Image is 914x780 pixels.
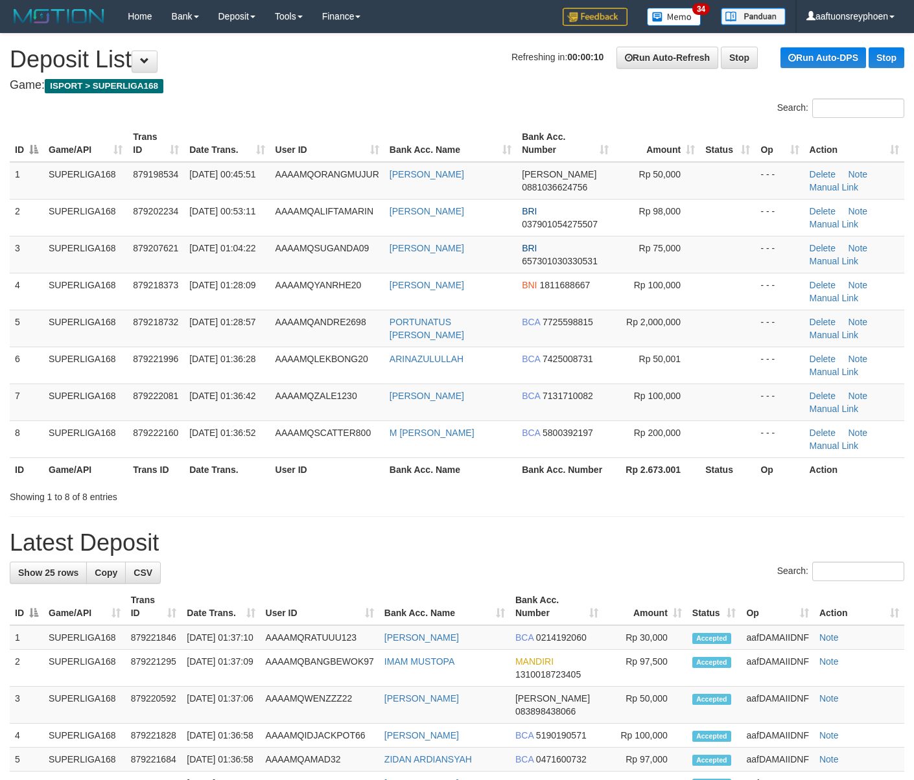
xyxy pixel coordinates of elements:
a: Manual Link [810,441,859,451]
span: [DATE] 01:28:09 [189,280,255,290]
span: 879221996 [133,354,178,364]
a: CSV [125,562,161,584]
span: BCA [515,632,533,643]
a: Note [849,206,868,216]
th: Action [804,457,904,481]
a: Stop [721,47,758,69]
span: Copy 037901054275507 to clipboard [522,219,598,229]
th: ID: activate to sort column descending [10,588,43,625]
span: [DATE] 01:28:57 [189,317,255,327]
span: Accepted [692,755,731,766]
span: Copy 7425008731 to clipboard [543,354,593,364]
th: Op: activate to sort column ascending [741,588,814,625]
a: Note [849,243,868,253]
td: SUPERLIGA168 [43,625,126,650]
th: Game/API: activate to sort column ascending [43,125,128,162]
span: Rp 100,000 [634,280,681,290]
label: Search: [777,562,904,581]
th: Bank Acc. Name: activate to sort column ascending [379,588,510,625]
td: SUPERLIGA168 [43,162,128,200]
span: Rp 50,001 [639,354,681,364]
span: [DATE] 01:36:52 [189,428,255,438]
a: [PERSON_NAME] [384,730,459,740]
a: M [PERSON_NAME] [390,428,475,438]
td: 879220592 [126,687,182,724]
img: Feedback.jpg [563,8,627,26]
a: Delete [810,428,836,438]
td: SUPERLIGA168 [43,748,126,772]
div: Showing 1 to 8 of 8 entries [10,485,371,503]
span: Accepted [692,633,731,644]
a: Delete [810,206,836,216]
span: Copy 0881036624756 to clipboard [522,182,587,192]
a: Note [849,391,868,401]
span: Rp 75,000 [639,243,681,253]
a: Note [849,169,868,179]
span: Copy 5800392197 to clipboard [543,428,593,438]
a: Delete [810,391,836,401]
th: User ID [270,457,384,481]
img: MOTION_logo.png [10,6,108,26]
span: CSV [134,568,152,578]
td: aafDAMAIIDNF [741,625,814,650]
span: AAAAMQSCATTER800 [275,428,371,438]
td: SUPERLIGA168 [43,236,128,273]
a: Manual Link [810,219,859,229]
a: Manual Link [810,367,859,377]
span: ISPORT > SUPERLIGA168 [45,79,163,93]
th: Bank Acc. Number: activate to sort column ascending [517,125,614,162]
td: 879221295 [126,650,182,687]
span: [DATE] 01:36:42 [189,391,255,401]
td: 6 [10,347,43,384]
th: Trans ID [128,457,184,481]
td: 879221684 [126,748,182,772]
a: Note [849,280,868,290]
a: Note [849,354,868,364]
a: Delete [810,169,836,179]
th: User ID: activate to sort column ascending [270,125,384,162]
span: BCA [522,354,540,364]
a: ARINAZULULLAH [390,354,463,364]
td: 879221828 [126,724,182,748]
td: SUPERLIGA168 [43,687,126,724]
a: Manual Link [810,256,859,266]
a: Delete [810,243,836,253]
td: SUPERLIGA168 [43,273,128,310]
span: Copy 1310018723405 to clipboard [515,669,581,680]
td: 7 [10,384,43,420]
td: SUPERLIGA168 [43,384,128,420]
td: 5 [10,748,43,772]
td: SUPERLIGA168 [43,310,128,347]
a: Manual Link [810,182,859,192]
a: Show 25 rows [10,562,87,584]
th: Bank Acc. Number: activate to sort column ascending [510,588,603,625]
a: Manual Link [810,404,859,414]
td: SUPERLIGA168 [43,199,128,236]
td: Rp 50,000 [603,687,686,724]
td: aafDAMAIIDNF [741,687,814,724]
span: Copy 7131710082 to clipboard [543,391,593,401]
span: Copy 083898438066 to clipboard [515,706,576,717]
h4: Game: [10,79,904,92]
h1: Deposit List [10,47,904,73]
span: Copy 5190190571 to clipboard [536,730,587,740]
span: Show 25 rows [18,568,78,578]
h1: Latest Deposit [10,530,904,556]
a: Note [819,693,839,704]
span: 34 [692,3,710,15]
td: Rp 97,000 [603,748,686,772]
a: Note [849,428,868,438]
span: Accepted [692,694,731,705]
input: Search: [812,562,904,581]
th: Action: activate to sort column ascending [804,125,904,162]
span: 879202234 [133,206,178,216]
span: AAAAMQALIFTAMARIN [275,206,373,216]
a: [PERSON_NAME] [384,632,459,643]
td: AAAAMQBANGBEWOK97 [261,650,379,687]
th: ID [10,457,43,481]
td: - - - [755,347,804,384]
th: Op [755,457,804,481]
th: Game/API [43,457,128,481]
td: aafDAMAIIDNF [741,650,814,687]
span: BCA [515,730,533,740]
